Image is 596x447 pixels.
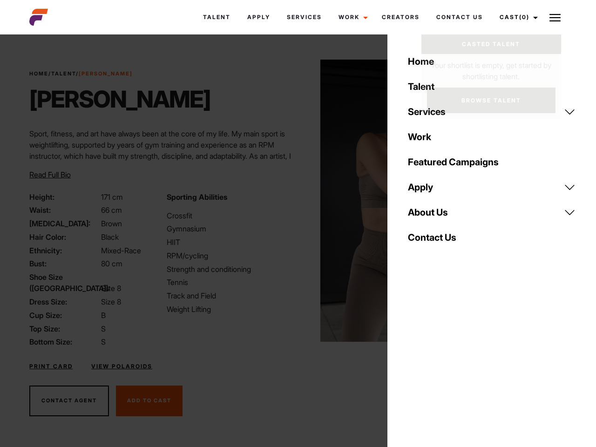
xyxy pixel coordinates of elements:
[116,386,183,416] button: Add To Cast
[101,219,122,228] span: Brown
[402,99,581,124] a: Services
[402,49,581,74] a: Home
[239,5,278,30] a: Apply
[491,5,543,30] a: Cast(0)
[29,8,48,27] img: cropped-aefm-brand-fav-22-square.png
[29,85,210,113] h1: [PERSON_NAME]
[51,70,76,77] a: Talent
[402,74,581,99] a: Talent
[29,271,99,294] span: Shoe Size ([GEOGRAPHIC_DATA]):
[29,128,292,184] p: Sport, fitness, and art have always been at the core of my life. My main sport is weightlifting, ...
[101,297,121,306] span: Size 8
[29,191,99,203] span: Height:
[167,250,292,261] li: RPM/cycling
[79,70,133,77] strong: [PERSON_NAME]
[29,204,99,216] span: Waist:
[101,232,119,242] span: Black
[29,70,133,78] span: / /
[427,88,555,113] a: Browse Talent
[29,169,71,180] button: Read Full Bio
[29,323,99,334] span: Top Size:
[29,70,48,77] a: Home
[402,149,581,175] a: Featured Campaigns
[29,310,99,321] span: Cup Size:
[167,237,292,248] li: HIIT
[278,5,330,30] a: Services
[402,225,581,250] a: Contact Us
[330,5,373,30] a: Work
[101,259,122,268] span: 80 cm
[402,124,581,149] a: Work
[101,284,121,293] span: Size 8
[167,210,292,221] li: Crossfit
[101,311,106,320] span: B
[421,34,561,54] a: Casted Talent
[29,258,99,269] span: Bust:
[167,277,292,288] li: Tennis
[402,200,581,225] a: About Us
[421,54,561,82] p: Your shortlist is empty, get started by shortlisting talent.
[29,336,99,347] span: Bottom Size:
[195,5,239,30] a: Talent
[29,362,73,371] a: Print Card
[29,245,99,256] span: Ethnicity:
[127,397,171,404] span: Add To Cast
[29,296,99,307] span: Dress Size:
[101,246,141,255] span: Mixed-Race
[29,386,109,416] button: Contact Agent
[29,170,71,179] span: Read Full Bio
[519,14,529,20] span: (0)
[428,5,491,30] a: Contact Us
[101,205,122,215] span: 66 cm
[101,324,106,333] span: S
[167,290,292,301] li: Track and Field
[402,175,581,200] a: Apply
[549,12,561,23] img: Burger icon
[373,5,428,30] a: Creators
[167,223,292,234] li: Gymnasium
[167,192,227,202] strong: Sporting Abilities
[29,231,99,243] span: Hair Color:
[167,304,292,315] li: Weight Lifting
[167,264,292,275] li: Strength and conditioning
[101,337,106,346] span: S
[91,362,152,371] a: View Polaroids
[101,192,123,202] span: 171 cm
[29,218,99,229] span: [MEDICAL_DATA]:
